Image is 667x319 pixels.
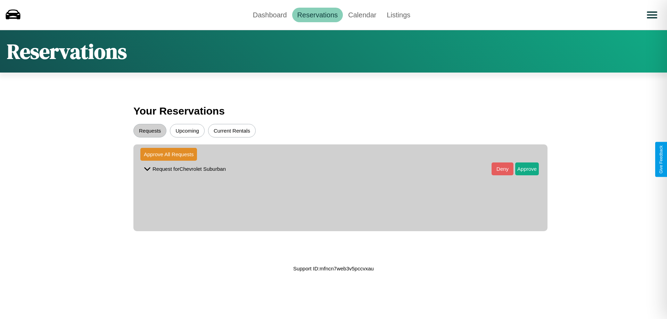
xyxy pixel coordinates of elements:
[133,102,534,120] h3: Your Reservations
[140,148,197,161] button: Approve All Requests
[153,164,226,174] p: Request for Chevrolet Suburban
[381,8,415,22] a: Listings
[170,124,205,137] button: Upcoming
[208,124,256,137] button: Current Rentals
[642,5,662,25] button: Open menu
[292,8,343,22] a: Reservations
[492,162,513,175] button: Deny
[133,124,166,137] button: Requests
[659,145,664,174] div: Give Feedback
[248,8,292,22] a: Dashboard
[343,8,381,22] a: Calendar
[515,162,539,175] button: Approve
[293,264,374,273] p: Support ID: mfncn7web3v5pccvxau
[7,37,127,66] h1: Reservations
